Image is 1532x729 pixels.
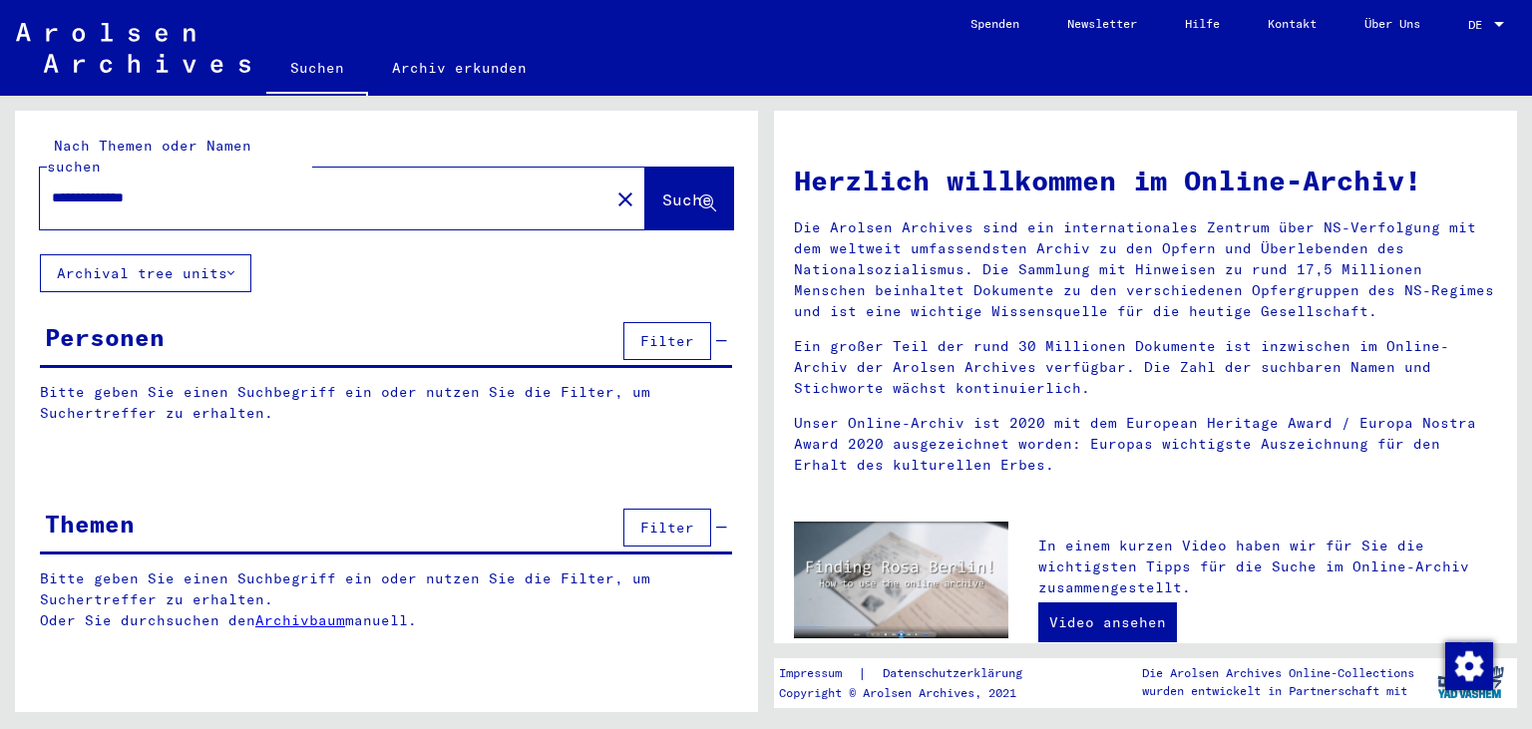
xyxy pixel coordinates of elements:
[623,509,711,547] button: Filter
[40,382,732,424] p: Bitte geben Sie einen Suchbegriff ein oder nutzen Sie die Filter, um Suchertreffer zu erhalten.
[645,168,733,229] button: Suche
[1433,657,1508,707] img: yv_logo.png
[1142,682,1414,700] p: wurden entwickelt in Partnerschaft mit
[662,189,712,209] span: Suche
[368,44,551,92] a: Archiv erkunden
[45,506,135,542] div: Themen
[867,663,1046,684] a: Datenschutzerklärung
[255,611,345,629] a: Archivbaum
[47,137,251,176] mat-label: Nach Themen oder Namen suchen
[1445,642,1493,690] img: Zustimmung ändern
[605,179,645,218] button: Clear
[1468,18,1490,32] span: DE
[45,319,165,355] div: Personen
[640,332,694,350] span: Filter
[779,684,1046,702] p: Copyright © Arolsen Archives, 2021
[779,663,858,684] a: Impressum
[779,663,1046,684] div: |
[794,522,1008,638] img: video.jpg
[613,187,637,211] mat-icon: close
[40,568,733,631] p: Bitte geben Sie einen Suchbegriff ein oder nutzen Sie die Filter, um Suchertreffer zu erhalten. O...
[794,413,1497,476] p: Unser Online-Archiv ist 2020 mit dem European Heritage Award / Europa Nostra Award 2020 ausgezeic...
[640,519,694,537] span: Filter
[40,254,251,292] button: Archival tree units
[794,217,1497,322] p: Die Arolsen Archives sind ein internationales Zentrum über NS-Verfolgung mit dem weltweit umfasse...
[794,336,1497,399] p: Ein großer Teil der rund 30 Millionen Dokumente ist inzwischen im Online-Archiv der Arolsen Archi...
[1038,536,1497,598] p: In einem kurzen Video haben wir für Sie die wichtigsten Tipps für die Suche im Online-Archiv zusa...
[1142,664,1414,682] p: Die Arolsen Archives Online-Collections
[266,44,368,96] a: Suchen
[1038,602,1177,642] a: Video ansehen
[16,23,250,73] img: Arolsen_neg.svg
[623,322,711,360] button: Filter
[794,160,1497,201] h1: Herzlich willkommen im Online-Archiv!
